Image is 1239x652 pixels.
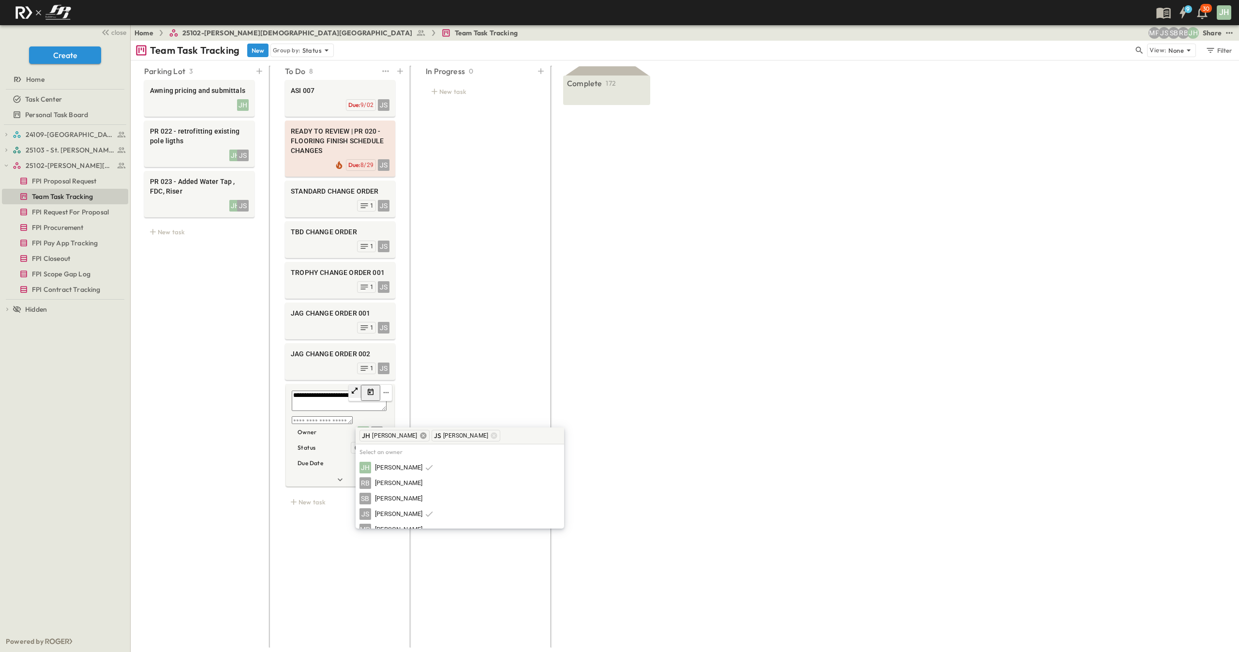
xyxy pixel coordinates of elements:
[285,343,395,380] div: JAG CHANGE ORDER 002JS1
[150,126,249,146] span: PR 022 - retrofitting existing pole ligths
[1168,27,1179,39] div: Sterling Barnett (sterling@fpibuilders.com)
[370,202,373,210] span: 1
[1186,5,1190,13] h6: 9
[2,251,128,266] div: FPI Closeouttest
[1149,45,1166,56] p: View:
[111,28,126,37] span: close
[356,444,564,460] h6: Select an owner
[361,385,380,401] button: Tracking Date Menu
[298,443,315,453] p: Status
[371,426,383,438] div: Jesse Sullivan (jsullivan@fpibuilders.com)
[2,221,126,234] a: FPI Procurement
[291,227,389,237] span: TBD CHANGE ORDER
[237,200,249,212] div: JS
[360,102,373,108] span: 9/02
[2,173,128,189] div: FPI Proposal Requesttest
[12,2,75,23] img: c8d7d1ed905e502e8f77bf7063faec64e13b34fdb1f2bdd94b0e311fc34f8000.png
[2,108,126,121] a: Personal Task Board
[169,28,426,38] a: 25102-[PERSON_NAME][DEMOGRAPHIC_DATA][GEOGRAPHIC_DATA]
[13,128,126,141] a: 24109-St. Teresa of Calcutta Parish Hall
[1216,4,1232,21] button: JH
[2,283,126,296] a: FPI Contract Tracking
[1187,27,1199,39] div: Jose Hurtado (jhurtado@fpibuilders.com)
[285,495,395,509] div: New task
[247,44,269,57] button: New
[375,525,422,534] span: [PERSON_NAME]
[378,281,389,293] div: JS
[1205,45,1233,56] div: Filter
[32,285,101,294] span: FPI Contract Tracking
[150,86,249,95] span: Awning pricing and submittals
[32,269,90,279] span: FPI Scope Gap Log
[144,121,254,167] div: PR 022 - retrofitting existing pole ligthsJHJS
[358,426,369,438] div: JH
[26,161,114,170] span: 25102-Christ The Redeemer Anglican Church
[359,508,371,520] div: JS
[606,78,616,88] p: 172
[2,189,128,204] div: Team Task Trackingtest
[285,221,395,258] div: TBD CHANGE ORDERJS1
[1203,5,1209,13] p: 30
[285,262,395,299] div: TROPHY CHANGE ORDER 001JS1
[1158,27,1170,39] div: Jesse Sullivan (jsullivan@fpibuilders.com)
[2,92,126,106] a: Task Center
[2,174,126,188] a: FPI Proposal Request
[375,479,422,488] span: [PERSON_NAME]
[2,236,126,250] a: FPI Pay App Tracking
[285,65,305,77] p: To Do
[32,223,84,232] span: FPI Procurement
[229,150,241,161] div: JH
[2,142,128,158] div: 25103 - St. [PERSON_NAME] Phase 2test
[32,238,98,248] span: FPI Pay App Tracking
[291,349,389,359] span: JAG CHANGE ORDER 002
[26,145,114,155] span: 25103 - St. [PERSON_NAME] Phase 2
[134,28,523,38] nav: breadcrumbs
[144,171,254,217] div: PR 023 - Added Water Tap , FDC, RiserJHJS
[360,162,373,168] span: 8/29
[380,387,392,398] button: edit
[32,207,109,217] span: FPI Request For Proposal
[291,268,389,277] span: TROPHY CHANGE ORDER 001
[567,77,602,89] p: Complete
[1217,5,1231,20] div: JH
[309,66,313,76] p: 8
[237,150,249,161] div: JS
[370,324,373,332] span: 1
[26,75,45,84] span: Home
[378,99,389,111] div: JS
[2,267,126,281] a: FPI Scope Gap Log
[378,200,389,212] div: JS
[291,126,389,155] span: READY TO REVIEW | PR 020 - FLOORING FINISH SCHEDULE CHANGES
[378,322,389,334] div: JS
[150,177,249,196] span: PR 023 - Added Water Tap , FDC, Riser
[229,200,241,212] div: JH
[291,86,389,95] span: ASI 007
[2,204,128,220] div: FPI Request For Proposaltest
[2,252,126,265] a: FPI Closeout
[441,28,518,38] a: Team Task Tracking
[150,44,239,57] p: Team Task Tracking
[358,426,369,438] div: Jose Hurtado (jhurtado@fpibuilders.com)
[443,432,488,440] span: [PERSON_NAME]
[348,101,360,108] span: Due:
[2,282,128,297] div: FPI Contract Trackingtest
[378,363,389,374] div: JS
[455,28,518,38] span: Team Task Tracking
[378,159,389,171] div: JS
[2,220,128,235] div: FPI Procurementtest
[32,192,93,201] span: Team Task Tracking
[2,107,128,122] div: Personal Task Boardtest
[378,241,389,252] div: JS
[2,266,128,282] div: FPI Scope Gap Logtest
[359,493,371,504] div: SB
[375,494,422,503] span: [PERSON_NAME]
[1202,44,1235,57] button: Filter
[32,254,70,263] span: FPI Closeout
[359,462,371,473] div: JH
[2,205,126,219] a: FPI Request For Proposal
[375,510,422,519] span: [PERSON_NAME]
[285,121,395,177] div: READY TO REVIEW | PR 020 - FLOORING FINISH SCHEDULE CHANGESJSDue:8/29
[144,225,254,239] div: New task
[1203,28,1222,38] div: Share
[1224,27,1235,39] button: test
